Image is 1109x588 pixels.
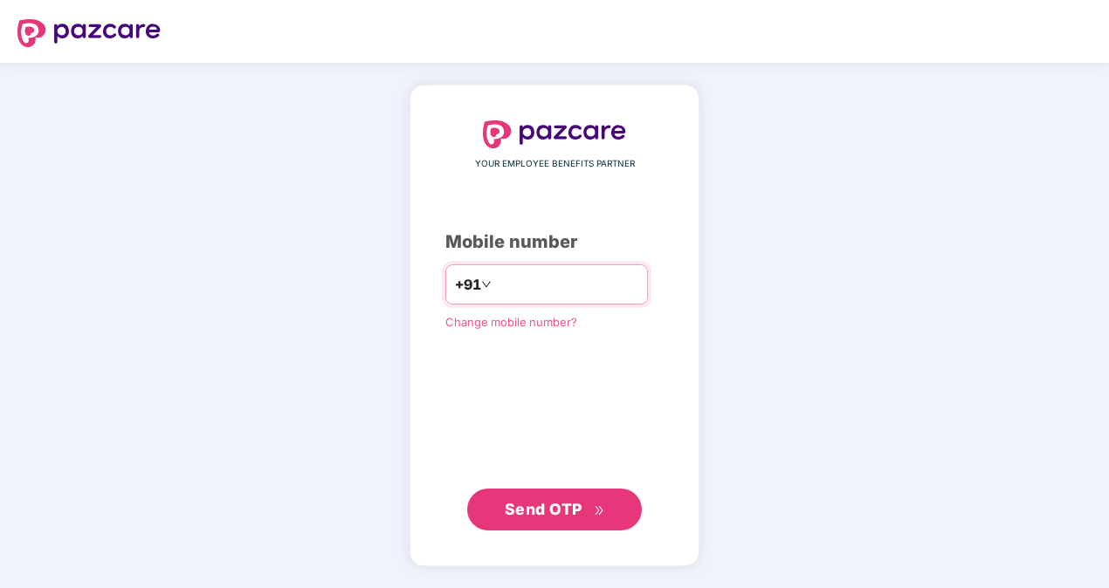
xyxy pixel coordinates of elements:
img: logo [17,19,161,47]
button: Send OTPdouble-right [467,489,642,530]
span: Send OTP [505,500,582,518]
span: +91 [455,274,481,296]
span: down [481,279,492,290]
a: Change mobile number? [445,315,577,329]
span: YOUR EMPLOYEE BENEFITS PARTNER [475,157,635,171]
div: Mobile number [445,229,664,256]
img: logo [483,120,626,148]
span: double-right [594,505,605,516]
